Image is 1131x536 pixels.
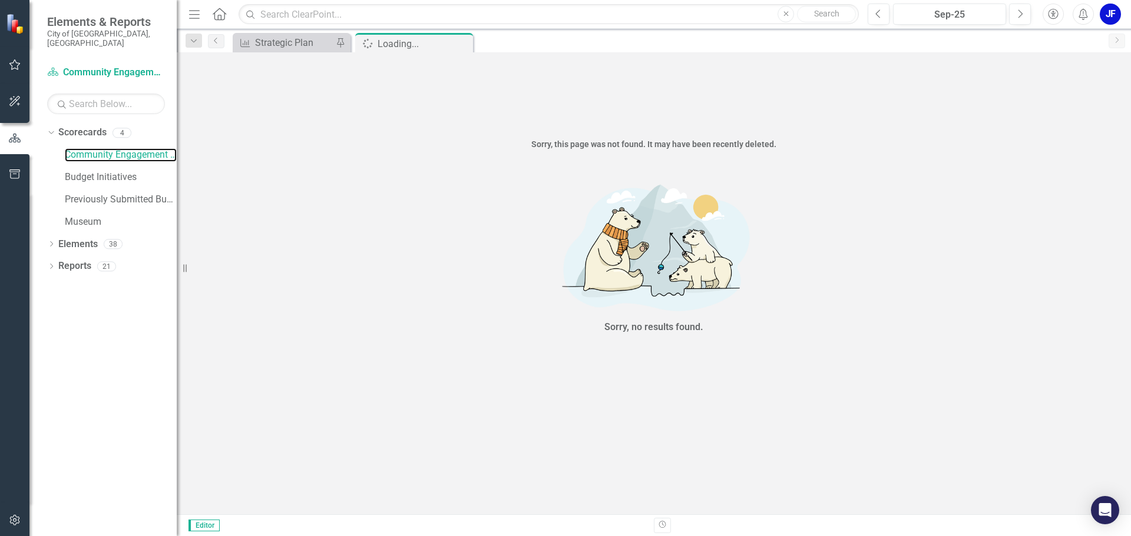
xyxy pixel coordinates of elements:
button: JF [1100,4,1121,25]
div: 4 [113,128,131,138]
a: Community Engagement & Emergency Preparedness [65,148,177,162]
img: No results found [477,175,831,318]
a: Community Engagement & Emergency Preparedness [47,66,165,79]
div: 21 [97,261,116,271]
div: Sorry, this page was not found. It may have been recently deleted. [177,138,1131,150]
a: Strategic Plan [236,35,333,50]
span: Elements & Reports [47,15,165,29]
a: Elements [58,238,98,251]
div: 38 [104,239,123,249]
button: Search [797,6,856,22]
a: Museum [65,215,177,229]
button: Sep-25 [893,4,1006,25]
a: Scorecards [58,126,107,139]
input: Search ClearPoint... [239,4,859,25]
div: Sorry, no results found. [604,321,703,334]
img: ClearPoint Strategy [6,13,27,34]
a: Previously Submitted Budget Initiatives [65,193,177,207]
div: Open Intercom Messenger [1091,496,1119,524]
div: Loading... [378,36,470,51]
a: Budget Initiatives [65,171,177,184]
small: City of [GEOGRAPHIC_DATA], [GEOGRAPHIC_DATA] [47,29,165,48]
span: Search [814,9,839,18]
div: Sep-25 [897,8,1002,22]
a: Reports [58,259,91,273]
div: Strategic Plan [255,35,333,50]
span: Editor [188,520,220,531]
input: Search Below... [47,94,165,114]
